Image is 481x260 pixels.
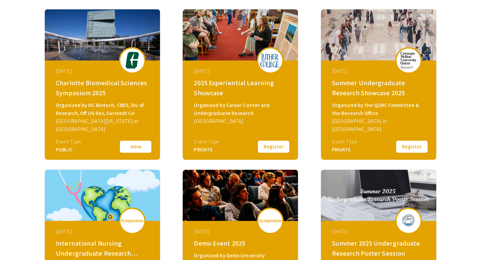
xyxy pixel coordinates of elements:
[194,228,289,236] div: [DATE]
[332,138,357,146] div: Event Type
[332,67,427,75] div: [DATE]
[119,140,152,154] button: View
[332,101,427,117] div: Organized by the QURC Committee & the Research Office
[183,170,298,221] img: demo-event-2025_eventCoverPhoto_e268cd__thumb.jpg
[194,67,289,75] div: [DATE]
[332,238,427,258] div: Summer 2025 Undergraduate Research Poster Session
[257,140,290,154] button: Register
[5,230,28,255] iframe: Chat
[194,101,289,117] div: Organized by Career Center and Undergraduate Research
[395,140,429,154] button: Register
[398,52,419,69] img: summer-undergraduate-research-showcase-2025_eventLogo_367938_.png
[194,117,289,125] div: [GEOGRAPHIC_DATA]
[56,101,151,117] div: Organized by NC Biotech, CBES, Div of Research, Off UG Res, Sarstedt Co
[332,117,427,133] div: [GEOGRAPHIC_DATA] in [GEOGRAPHIC_DATA]
[321,170,436,221] img: summer-2025-undergraduate-research-poster-session_eventCoverPhoto_77f9a4__thumb.jpg
[332,78,427,98] div: Summer Undergraduate Research Showcase 2025
[121,219,144,223] img: logo_v2.png
[194,146,219,154] div: PRIVATE
[194,78,289,98] div: 2025 Experiential Learning Showcase
[398,212,419,229] img: summer-2025-undergraduate-research-poster-session_eventLogo_a048e7_.png
[183,9,298,60] img: 2025-experiential-learning-showcase_eventCoverPhoto_3051d9__thumb.jpg
[56,146,81,154] div: PUBLIC
[56,238,151,258] div: International Nursing Undergraduate Research Symposium (INURS)
[56,67,151,75] div: [DATE]
[332,146,357,154] div: PRIVATE
[194,238,289,248] div: Demo Event 2025
[56,138,81,146] div: Event Type
[321,9,436,60] img: summer-undergraduate-research-showcase-2025_eventCoverPhoto_d7183b__thumb.jpg
[194,138,219,146] div: Event Type
[56,78,151,98] div: Charlotte Biomedical Sciences Symposium 2025
[122,52,142,69] img: biomedical-sciences2025_eventLogo_e7ea32_.png
[56,117,151,133] div: [GEOGRAPHIC_DATA][US_STATE] at [GEOGRAPHIC_DATA]
[259,219,282,223] img: logo_v2.png
[45,9,160,60] img: biomedical-sciences2025_eventCoverPhoto_f0c029__thumb.jpg
[56,228,151,236] div: [DATE]
[332,228,427,236] div: [DATE]
[194,252,289,260] div: Organized by Demo University
[260,53,280,68] img: 2025-experiential-learning-showcase_eventLogo_377aea_.png
[45,170,160,221] img: global-connections-in-nursing-philippines-neva_eventCoverPhoto_3453dd__thumb.png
